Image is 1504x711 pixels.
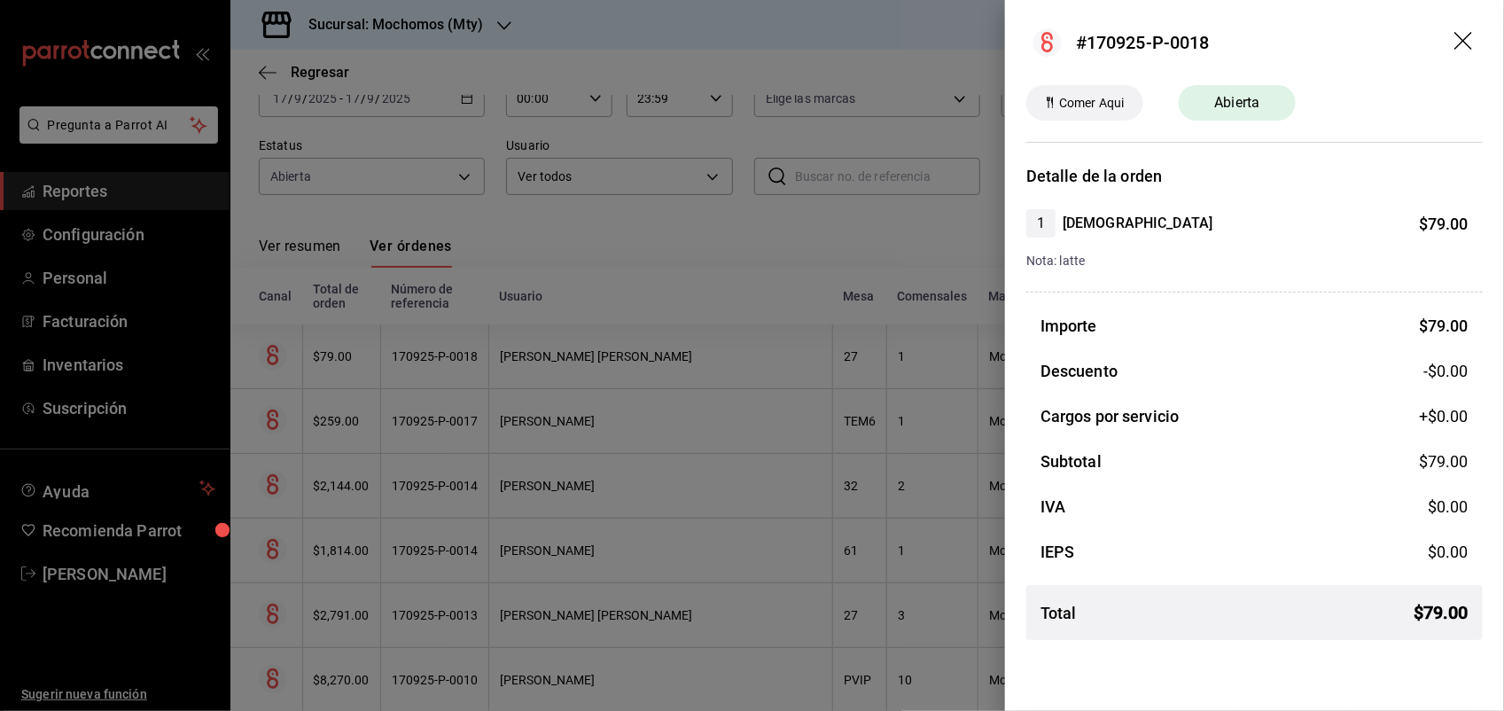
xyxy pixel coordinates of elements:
span: +$ 0.00 [1419,404,1469,428]
h4: [DEMOGRAPHIC_DATA] [1063,213,1212,234]
span: $ 0.00 [1428,497,1469,516]
span: $ 0.00 [1428,543,1469,561]
h3: Detalle de la orden [1026,164,1483,188]
h3: IVA [1040,495,1065,519]
h3: Importe [1040,314,1097,338]
div: #170925-P-0018 [1076,29,1210,56]
h3: Descuento [1040,359,1118,383]
h3: Subtotal [1040,449,1102,473]
span: $ 79.00 [1414,599,1469,626]
span: Comer Aqui [1052,94,1131,113]
h3: Total [1040,601,1077,625]
span: $ 79.00 [1419,215,1469,233]
span: Nota: latte [1026,254,1085,268]
span: Abierta [1204,92,1271,113]
span: -$0.00 [1423,359,1469,383]
button: drag [1454,32,1476,53]
span: 1 [1026,213,1056,234]
h3: Cargos por servicio [1040,404,1180,428]
span: $ 79.00 [1419,316,1469,335]
span: $ 79.00 [1419,452,1469,471]
h3: IEPS [1040,540,1075,564]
